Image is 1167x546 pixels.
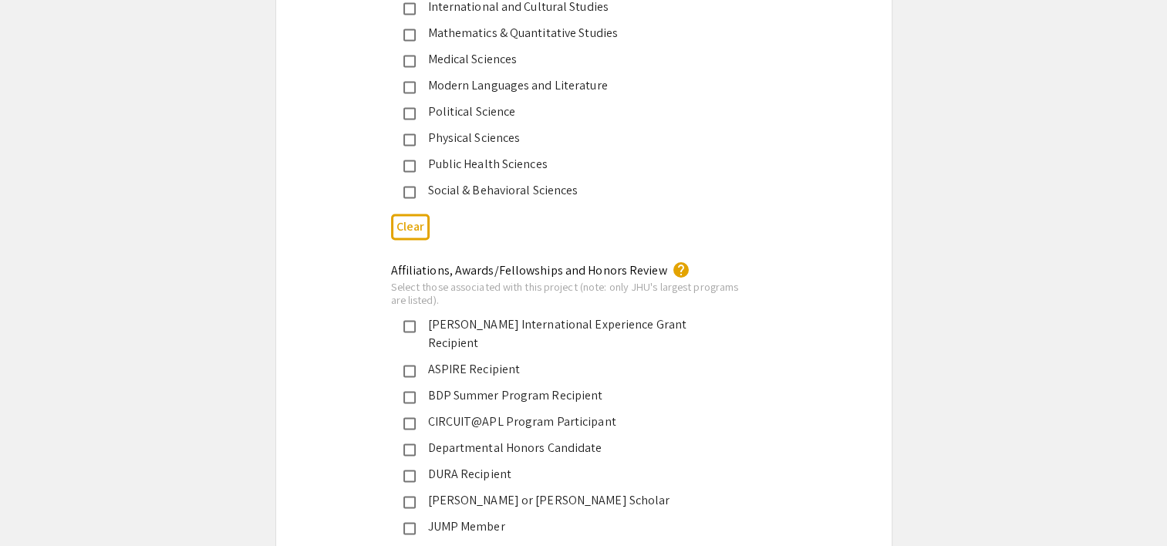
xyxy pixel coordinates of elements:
div: [PERSON_NAME] or [PERSON_NAME] Scholar [416,491,740,510]
div: BDP Summer Program Recipient [416,386,740,405]
div: [PERSON_NAME] International Experience Grant Recipient [416,315,740,352]
div: Physical Sciences [416,129,740,147]
mat-icon: help [672,261,690,279]
div: DURA Recipient [416,465,740,484]
div: Social & Behavioral Sciences [416,181,740,200]
div: Select those associated with this project (note: only JHU's largest programs are listed). [391,280,752,307]
div: Modern Languages and Literature [416,76,740,95]
mat-label: Affiliations, Awards/Fellowships and Honors Review [391,262,667,278]
div: Medical Sciences [416,50,740,69]
div: JUMP Member [416,517,740,536]
div: Public Health Sciences [416,155,740,174]
div: CIRCUIT@APL Program Participant [416,413,740,431]
iframe: Chat [12,477,66,534]
div: Political Science [416,103,740,121]
button: Clear [391,214,430,239]
div: Departmental Honors Candidate [416,439,740,457]
div: Mathematics & Quantitative Studies [416,24,740,42]
div: ASPIRE Recipient [416,360,740,379]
